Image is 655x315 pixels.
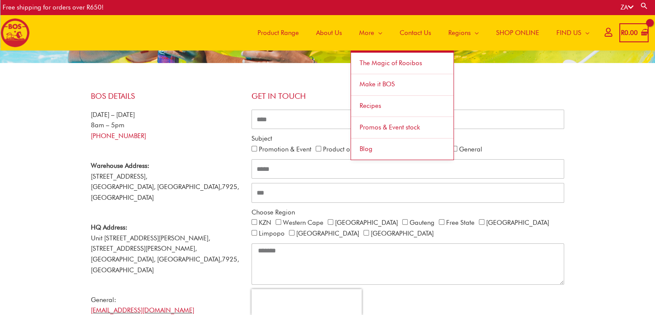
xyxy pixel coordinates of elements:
[249,15,307,50] a: Product Range
[307,15,351,50] a: About Us
[259,219,271,227] label: KZN
[258,20,299,46] span: Product Range
[91,245,197,252] span: [STREET_ADDRESS][PERSON_NAME],
[91,173,147,180] span: [STREET_ADDRESS],
[459,145,482,153] label: General
[360,80,395,88] span: Make it BOS
[0,18,30,47] img: BOS logo finals-200px
[487,15,548,50] a: SHOP ONLINE
[251,289,362,315] iframe: reCAPTCHA
[446,219,475,227] label: Free State
[91,162,149,170] strong: Warehouse Address:
[448,20,471,46] span: Regions
[619,23,649,43] a: View Shopping Cart, empty
[360,123,420,131] span: Promos & Event stock
[360,59,422,67] span: The Magic of Rooibos
[259,230,285,237] label: Limpopo
[360,102,381,110] span: Recipes
[242,15,598,50] nav: Site Navigation
[91,224,210,242] span: Unit [STREET_ADDRESS][PERSON_NAME],
[351,96,453,117] a: Recipes
[400,20,431,46] span: Contact Us
[323,145,398,153] label: Product or Quality Enquiry
[621,29,638,37] bdi: 0.00
[359,20,374,46] span: More
[360,145,373,153] span: Blog
[351,53,453,74] a: The Magic of Rooibos
[91,91,243,101] h4: BOS Details
[440,15,487,50] a: Regions
[91,255,222,263] span: [GEOGRAPHIC_DATA], [GEOGRAPHIC_DATA],
[251,133,272,144] label: Subject
[496,20,539,46] span: SHOP ONLINE
[621,29,624,37] span: R
[251,207,295,218] label: Choose Region
[391,15,440,50] a: Contact Us
[296,230,359,237] label: [GEOGRAPHIC_DATA]
[316,20,342,46] span: About Us
[371,230,434,237] label: [GEOGRAPHIC_DATA]
[351,117,453,139] a: Promos & Event stock
[351,74,453,96] a: Make it BOS
[486,219,549,227] label: [GEOGRAPHIC_DATA]
[640,2,649,10] a: Search button
[91,121,124,129] span: 8am – 5pm
[556,20,581,46] span: FIND US
[251,91,565,101] h4: Get in touch
[91,224,127,231] strong: HQ Address:
[283,219,323,227] label: Western Cape
[410,219,435,227] label: Gauteng
[351,139,453,160] a: Blog
[351,15,391,50] a: More
[621,3,633,11] a: ZA
[91,183,222,191] span: [GEOGRAPHIC_DATA], [GEOGRAPHIC_DATA],
[91,111,135,119] span: [DATE] – [DATE]
[91,306,194,314] a: [EMAIL_ADDRESS][DOMAIN_NAME]
[91,255,239,274] span: 7925, [GEOGRAPHIC_DATA]
[91,132,146,140] a: [PHONE_NUMBER]
[335,219,398,227] label: [GEOGRAPHIC_DATA]
[259,145,311,153] label: Promotion & Event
